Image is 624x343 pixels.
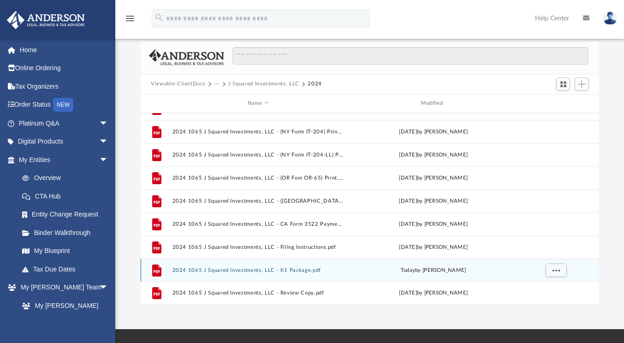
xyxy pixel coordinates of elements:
[232,47,588,65] input: Search files and folders
[13,296,113,326] a: My [PERSON_NAME] Team
[6,77,122,96] a: Tax Organizers
[172,244,344,250] button: 2024 1065 J Squared Investments, LLC - Filing Instructions.pdf
[172,99,344,108] div: Name
[125,13,136,24] i: menu
[348,127,519,136] div: [DATE] by [PERSON_NAME]
[348,243,519,251] div: [DATE] by [PERSON_NAME]
[575,78,588,90] button: Add
[13,187,122,205] a: CTA Hub
[4,11,88,29] img: Anderson Advisors Platinum Portal
[401,267,415,272] span: today
[348,150,519,159] div: [DATE] by [PERSON_NAME]
[308,80,322,88] button: 2024
[99,150,118,169] span: arrow_drop_down
[99,114,118,133] span: arrow_drop_down
[13,169,122,187] a: Overview
[172,175,344,181] button: 2024 1065 J Squared Investments, LLC - (OR Fom OR-65) Print, Sign, & Mail.pdf
[141,113,599,305] div: grid
[6,59,122,78] a: Online Ordering
[13,223,122,242] a: Binder Walkthrough
[172,129,344,135] button: 2024 1065 J Squared Investments, LLC - (NY Form IT-204) Print, Sign, & Mail.pdf
[172,198,344,204] button: 2024 1065 J Squared Investments, LLC - ([GEOGRAPHIC_DATA] Form PA-65) Print, Sign, & Mail.pdf
[603,12,617,25] img: User Pic
[556,78,570,90] button: Switch to Grid View
[172,152,344,158] button: 2024 1065 J Squared Investments, LLC - (NY Form IT-204-LL) Print, Sign, & Mail.pdf
[13,242,118,260] a: My Blueprint
[6,41,122,59] a: Home
[53,98,73,112] div: NEW
[6,96,122,114] a: Order StatusNEW
[546,263,567,277] button: More options
[172,290,344,296] button: 2024 1065 J Squared Investments, LLC - Review Copy.pdf
[125,18,136,24] a: menu
[214,80,220,88] button: ···
[151,80,205,88] button: Viewable-ClientDocs
[348,197,519,205] div: [DATE] by [PERSON_NAME]
[99,132,118,151] span: arrow_drop_down
[348,289,519,297] div: [DATE] by [PERSON_NAME]
[154,12,164,23] i: search
[99,278,118,297] span: arrow_drop_down
[348,99,519,108] div: Modified
[348,174,519,182] div: [DATE] by [PERSON_NAME]
[523,99,588,108] div: id
[172,267,344,273] button: 2024 1065 J Squared Investments, LLC - K1 Package.pdf
[348,220,519,228] div: [DATE] by [PERSON_NAME]
[172,221,344,227] button: 2024 1065 J Squared Investments, LLC - CA Form 3522 Payment Voucher.pdf
[145,99,168,108] div: id
[13,205,122,224] a: Entity Change Request
[228,80,299,88] button: J Squared Investments, LLC
[6,150,122,169] a: My Entitiesarrow_drop_down
[6,114,122,132] a: Platinum Q&Aarrow_drop_down
[348,266,519,274] div: by [PERSON_NAME]
[13,260,122,278] a: Tax Due Dates
[6,278,118,297] a: My [PERSON_NAME] Teamarrow_drop_down
[6,132,122,151] a: Digital Productsarrow_drop_down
